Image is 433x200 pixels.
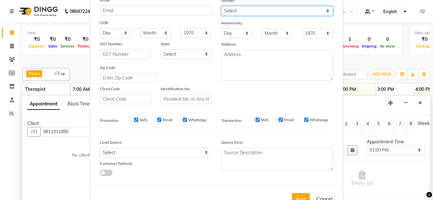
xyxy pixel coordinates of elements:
label: Promotion [100,118,118,123]
input: Client Code [100,94,151,104]
label: GST Number [100,41,122,47]
label: Anniversary [221,20,242,26]
label: Email [284,117,294,123]
label: Address [221,41,236,47]
label: Whatsapp [188,117,207,123]
label: Whatsapp [310,117,328,123]
label: Client Code [100,86,120,92]
input: Resident No. or Any Id [161,94,212,104]
input: Enter Zip Code [100,73,157,83]
label: Email [163,117,172,123]
label: SMS [139,117,147,123]
label: Lead Source [100,140,122,145]
input: GST Number [100,49,151,59]
label: Customer Referral [100,161,132,166]
input: Email [100,6,212,16]
label: DOB [100,20,108,26]
label: Source Desc [221,140,243,145]
label: State [161,41,170,47]
label: Transaction [221,118,242,123]
label: SMS [261,117,268,123]
label: Zip Code [100,65,115,71]
label: Identification No. [161,86,191,92]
